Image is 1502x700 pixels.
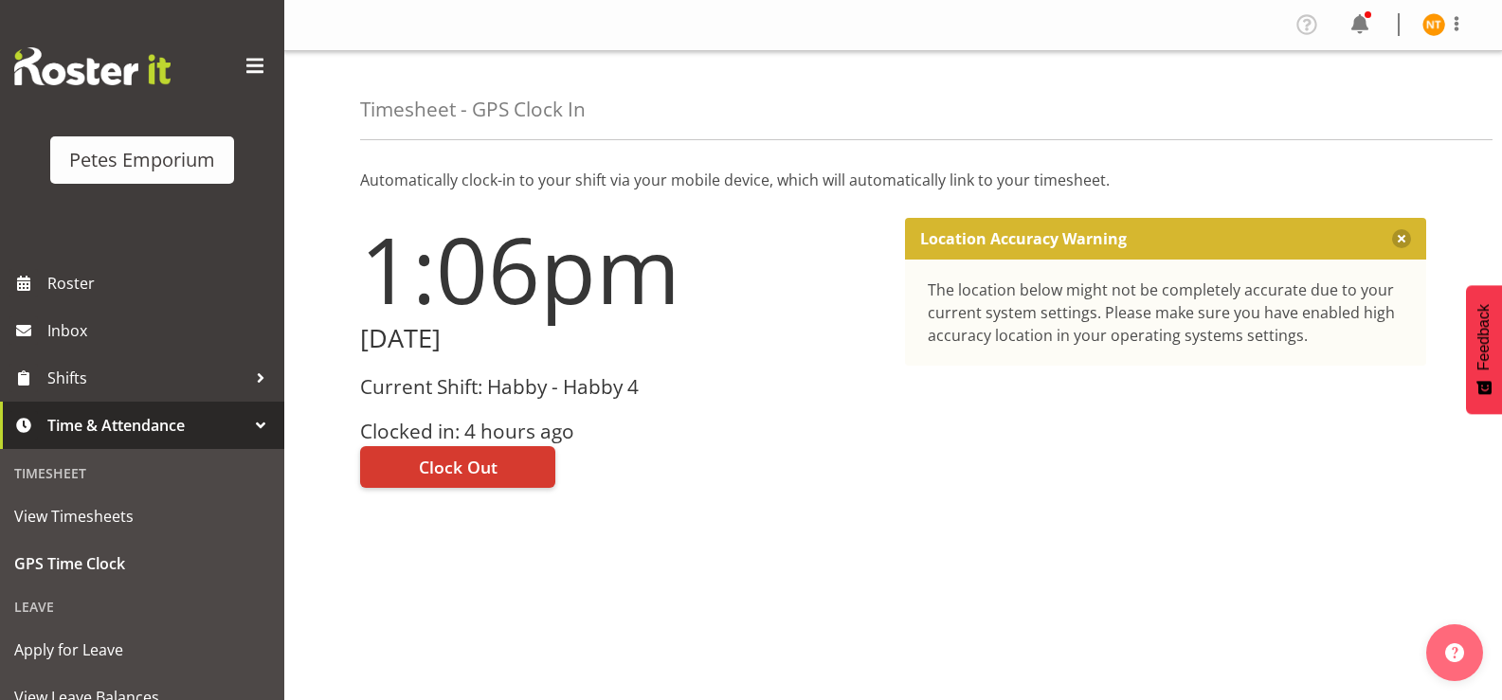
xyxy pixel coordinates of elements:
[14,636,270,664] span: Apply for Leave
[920,229,1127,248] p: Location Accuracy Warning
[5,493,280,540] a: View Timesheets
[1445,643,1464,662] img: help-xxl-2.png
[360,421,882,442] h3: Clocked in: 4 hours ago
[419,455,498,479] span: Clock Out
[47,411,246,440] span: Time & Attendance
[69,146,215,174] div: Petes Emporium
[360,324,882,353] h2: [DATE]
[47,269,275,297] span: Roster
[14,502,270,530] span: View Timesheets
[5,587,280,626] div: Leave
[5,626,280,673] a: Apply for Leave
[1422,13,1445,36] img: nicole-thomson8388.jpg
[14,549,270,578] span: GPS Time Clock
[1392,229,1411,248] button: Close message
[14,47,171,85] img: Rosterit website logo
[360,376,882,398] h3: Current Shift: Habby - Habby 4
[1475,304,1493,370] span: Feedback
[5,540,280,587] a: GPS Time Clock
[1466,285,1502,414] button: Feedback - Show survey
[360,446,555,488] button: Clock Out
[360,169,1426,191] p: Automatically clock-in to your shift via your mobile device, which will automatically link to you...
[360,218,882,320] h1: 1:06pm
[5,454,280,493] div: Timesheet
[47,364,246,392] span: Shifts
[47,316,275,345] span: Inbox
[928,278,1404,347] div: The location below might not be completely accurate due to your current system settings. Please m...
[360,99,586,120] h4: Timesheet - GPS Clock In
